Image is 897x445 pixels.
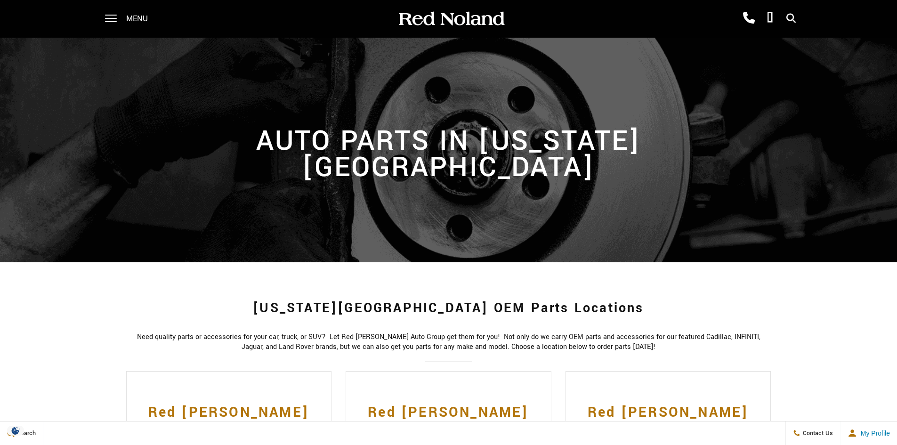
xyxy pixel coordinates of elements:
img: Opt-Out Icon [5,426,26,436]
button: Open user profile menu [840,421,897,445]
img: Red Noland Auto Group [397,11,505,27]
h1: [US_STATE][GEOGRAPHIC_DATA] OEM Parts Locations [126,290,771,327]
span: My Profile [857,429,890,437]
p: Need quality parts or accessories for your car, truck, or SUV? Let Red [PERSON_NAME] Auto Group g... [126,332,771,352]
section: Click to Open Cookie Consent Modal [5,426,26,436]
span: Contact Us [800,429,833,437]
h2: Auto Parts in [US_STATE][GEOGRAPHIC_DATA] [126,119,771,181]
